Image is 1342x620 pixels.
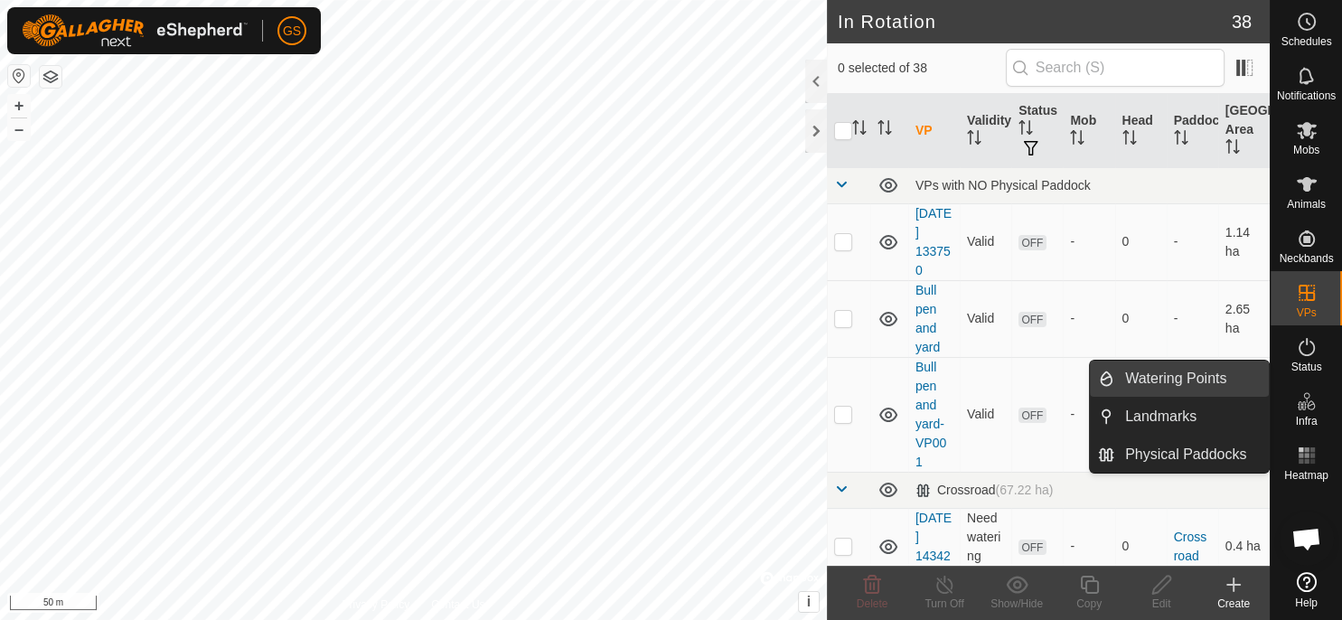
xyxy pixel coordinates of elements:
span: Schedules [1281,36,1331,47]
a: Help [1271,565,1342,615]
div: Show/Hide [981,596,1053,612]
p-sorticon: Activate to sort [877,123,892,137]
span: Infra [1295,416,1317,427]
div: Create [1197,596,1270,612]
td: 0 [1115,280,1167,357]
a: Bull pen and yard [915,283,940,354]
a: [DATE] 133750 [915,206,952,277]
a: Crossroad [1174,530,1207,563]
p-sorticon: Activate to sort [967,133,981,147]
span: (67.22 ha) [996,483,1054,497]
th: Status [1011,94,1063,168]
p-sorticon: Activate to sort [1174,133,1188,147]
td: 0 [1115,203,1167,280]
p-sorticon: Activate to sort [1070,133,1084,147]
span: OFF [1018,408,1046,423]
th: VP [908,94,960,168]
span: Help [1295,597,1318,608]
img: Gallagher Logo [22,14,248,47]
li: Landmarks [1090,399,1269,435]
a: Landmarks [1114,399,1269,435]
a: Contact Us [431,597,484,613]
span: Animals [1287,199,1326,210]
span: Neckbands [1279,253,1333,264]
span: GS [283,22,301,41]
span: Notifications [1277,90,1336,101]
th: [GEOGRAPHIC_DATA] Area [1218,94,1270,168]
td: - [1167,357,1218,472]
th: Validity [960,94,1011,168]
a: Privacy Policy [342,597,409,613]
th: Paddock [1167,94,1218,168]
button: – [8,118,30,140]
span: 38 [1232,8,1252,35]
td: 2.97 ha [1218,357,1270,472]
div: - [1070,405,1107,424]
span: i [807,594,811,609]
span: OFF [1018,312,1046,327]
td: 1.14 ha [1218,203,1270,280]
span: VPs [1296,307,1316,318]
a: Physical Paddocks [1114,437,1269,473]
div: - [1070,537,1107,556]
div: VPs with NO Physical Paddock [915,178,1262,193]
p-sorticon: Activate to sort [1122,133,1137,147]
td: - [1167,280,1218,357]
span: Landmarks [1125,406,1197,427]
td: 0 [1115,508,1167,585]
li: Physical Paddocks [1090,437,1269,473]
p-sorticon: Activate to sort [1225,142,1240,156]
span: Status [1290,362,1321,372]
span: 0 selected of 38 [838,59,1006,78]
div: - [1070,232,1107,251]
input: Search (S) [1006,49,1225,87]
h2: In Rotation [838,11,1232,33]
td: Valid [960,357,1011,472]
td: 0.4 ha [1218,508,1270,585]
span: Mobs [1293,145,1319,155]
span: Heatmap [1284,470,1328,481]
span: Watering Points [1125,368,1226,390]
div: Crossroad [915,483,1053,498]
li: Watering Points [1090,361,1269,397]
button: Map Layers [40,66,61,88]
td: Need watering point [960,508,1011,585]
div: Turn Off [908,596,981,612]
p-sorticon: Activate to sort [852,123,867,137]
th: Mob [1063,94,1114,168]
div: Open chat [1280,512,1334,566]
td: Valid [960,280,1011,357]
a: Watering Points [1114,361,1269,397]
td: 2.65 ha [1218,280,1270,357]
td: - [1167,203,1218,280]
button: Reset Map [8,65,30,87]
a: Bull pen and yard-VP001 [915,360,946,469]
p-sorticon: Activate to sort [1018,123,1033,137]
a: [DATE] 143421 [915,511,952,582]
button: + [8,95,30,117]
div: - [1070,309,1107,328]
td: 0 [1115,357,1167,472]
span: OFF [1018,540,1046,555]
th: Head [1115,94,1167,168]
div: Edit [1125,596,1197,612]
span: Delete [857,597,888,610]
span: OFF [1018,235,1046,250]
span: Physical Paddocks [1125,444,1246,465]
div: Copy [1053,596,1125,612]
button: i [799,592,819,612]
td: Valid [960,203,1011,280]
